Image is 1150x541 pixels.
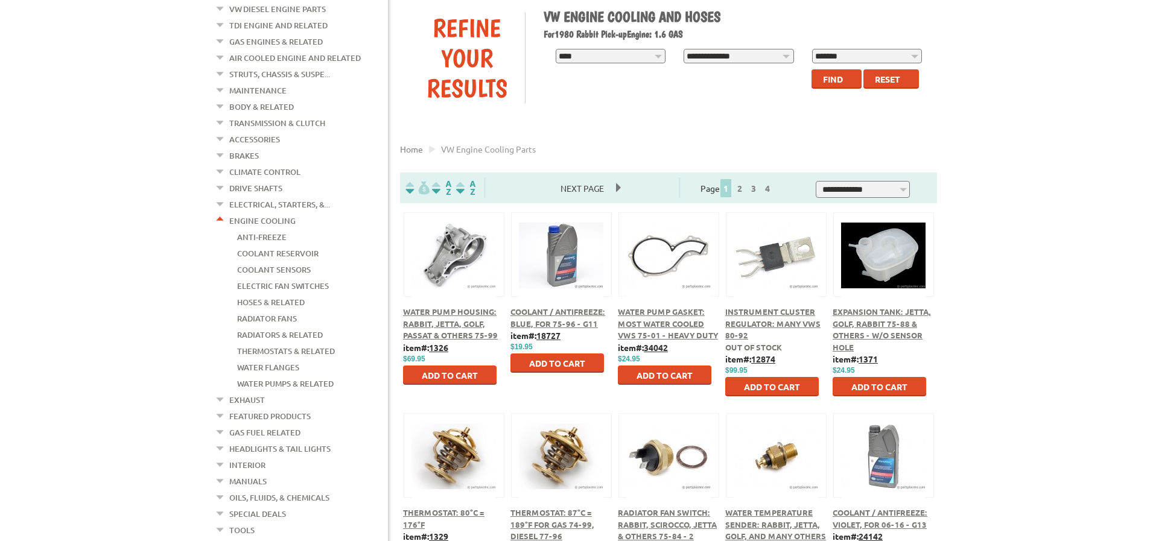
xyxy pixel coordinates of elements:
[851,381,907,392] span: Add to Cart
[229,50,361,66] a: Air Cooled Engine and Related
[627,28,683,40] span: Engine: 1.6 GAS
[544,28,929,40] h2: 1980 Rabbit Pick-up
[409,13,525,103] div: Refine Your Results
[237,294,305,310] a: Hoses & Related
[536,330,561,341] u: 18727
[637,370,693,381] span: Add to Cart
[644,342,668,353] u: 34042
[229,17,328,33] a: TDI Engine and Related
[403,365,497,385] button: Add to Cart
[548,183,616,194] a: Next Page
[229,197,330,212] a: Electrical, Starters, &...
[237,245,319,261] a: Coolant Reservoir
[229,115,325,131] a: Transmission & Clutch
[725,342,782,352] span: Out of stock
[833,306,931,352] a: Expansion Tank: Jetta, Golf, Rabbit 75-88 & Others - w/o Sensor Hole
[403,342,448,353] b: item#:
[725,366,748,375] span: $99.95
[229,148,259,163] a: Brakes
[529,358,585,369] span: Add to Cart
[544,8,929,25] h1: VW Engine Cooling and Hoses
[229,473,267,489] a: Manuals
[833,366,855,375] span: $24.95
[229,457,265,473] a: Interior
[744,381,800,392] span: Add to Cart
[833,507,927,530] a: Coolant / Antifreeze: Violet, for 06-16 - G13
[229,1,326,17] a: VW Diesel Engine Parts
[229,506,286,522] a: Special Deals
[237,229,287,245] a: Anti-Freeze
[430,181,454,195] img: Sort by Headline
[229,441,331,457] a: Headlights & Tail Lights
[229,408,311,424] a: Featured Products
[229,164,300,180] a: Climate Control
[229,213,296,229] a: Engine Cooling
[833,377,926,396] button: Add to Cart
[812,69,862,89] button: Find
[229,490,329,505] a: Oils, Fluids, & Chemicals
[510,330,561,341] b: item#:
[429,342,448,353] u: 1326
[229,83,287,98] a: Maintenance
[725,377,819,396] button: Add to Cart
[237,376,334,391] a: Water Pumps & Related
[441,144,536,154] span: VW engine cooling parts
[833,353,878,364] b: item#:
[751,353,775,364] u: 12874
[422,370,478,381] span: Add to Cart
[544,28,554,40] span: For
[237,311,297,326] a: Radiator Fans
[548,179,616,197] span: Next Page
[229,131,280,147] a: Accessories
[510,306,605,329] a: Coolant / Antifreeze: Blue, for 75-96 - G11
[823,74,843,84] span: Find
[679,178,795,198] div: Page
[618,342,668,353] b: item#:
[237,262,311,277] a: Coolant Sensors
[229,522,255,538] a: Tools
[725,306,821,340] a: Instrument Cluster Regulator: Many VWs 80-92
[237,278,329,294] a: Electric Fan Switches
[720,179,731,197] span: 1
[229,99,294,115] a: Body & Related
[875,74,900,84] span: Reset
[403,355,425,363] span: $69.95
[618,355,640,363] span: $24.95
[859,353,878,364] u: 1371
[510,353,604,373] button: Add to Cart
[229,180,282,196] a: Drive Shafts
[510,507,594,541] a: Thermostat: 87°C = 189°F for Gas 74-99, Diesel 77-96
[734,183,745,194] a: 2
[403,507,484,530] a: Thermostat: 80°C = 176°F
[229,425,300,440] a: Gas Fuel Related
[510,343,533,351] span: $19.95
[237,343,335,359] a: Thermostats & Related
[403,306,498,340] a: Water Pump Housing: Rabbit, Jetta, Golf, Passat & Others 75-99
[863,69,919,89] button: Reset
[725,353,775,364] b: item#:
[618,306,718,340] a: Water Pump Gasket: Most Water Cooled VWs 75-01 - Heavy Duty
[400,144,423,154] a: Home
[229,34,323,49] a: Gas Engines & Related
[762,183,773,194] a: 4
[237,359,299,375] a: Water Flanges
[229,392,265,408] a: Exhaust
[237,327,323,343] a: Radiators & Related
[748,183,759,194] a: 3
[229,66,330,82] a: Struts, Chassis & Suspe...
[405,181,430,195] img: filterpricelow.svg
[618,365,711,385] button: Add to Cart
[454,181,478,195] img: Sort by Sales Rank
